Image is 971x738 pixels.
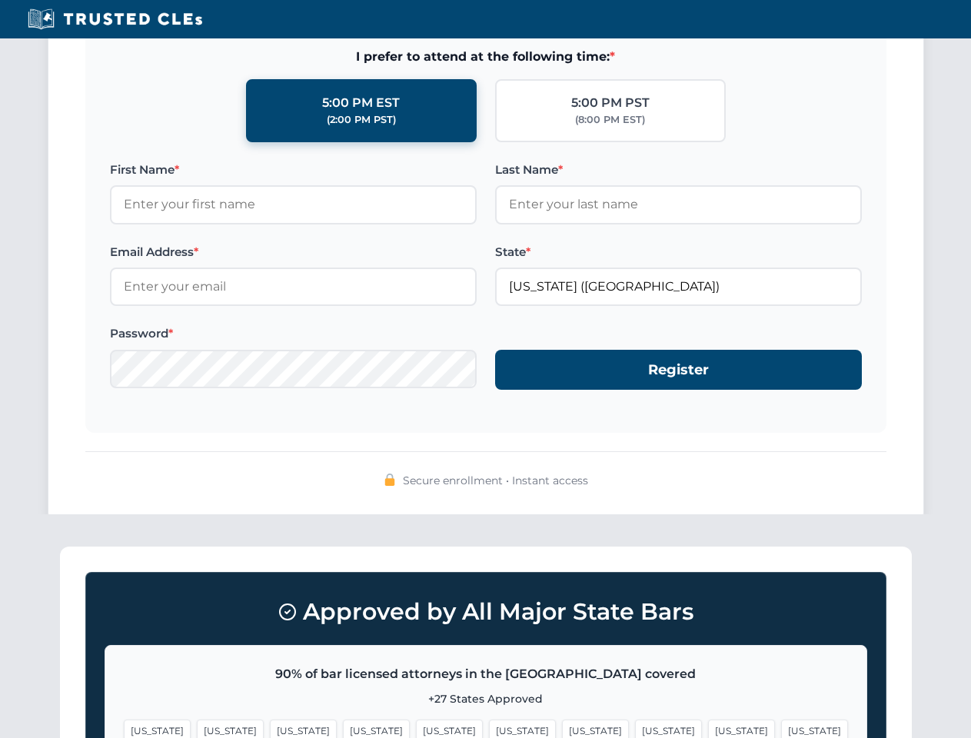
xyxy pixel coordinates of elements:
[322,93,400,113] div: 5:00 PM EST
[495,268,862,306] input: Missouri (MO)
[495,185,862,224] input: Enter your last name
[23,8,207,31] img: Trusted CLEs
[110,185,477,224] input: Enter your first name
[105,591,867,633] h3: Approved by All Major State Bars
[403,472,588,489] span: Secure enrollment • Instant access
[495,161,862,179] label: Last Name
[110,47,862,67] span: I prefer to attend at the following time:
[327,112,396,128] div: (2:00 PM PST)
[124,690,848,707] p: +27 States Approved
[110,243,477,261] label: Email Address
[495,350,862,391] button: Register
[495,243,862,261] label: State
[110,161,477,179] label: First Name
[384,474,396,486] img: 🔒
[571,93,650,113] div: 5:00 PM PST
[110,324,477,343] label: Password
[110,268,477,306] input: Enter your email
[124,664,848,684] p: 90% of bar licensed attorneys in the [GEOGRAPHIC_DATA] covered
[575,112,645,128] div: (8:00 PM EST)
